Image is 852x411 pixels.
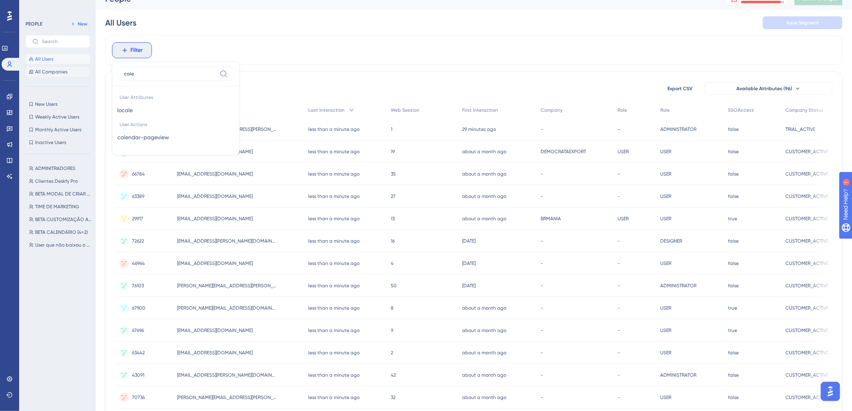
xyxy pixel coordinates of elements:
[462,194,507,199] time: about a month ago
[786,20,819,26] span: Save Segment
[35,56,53,62] span: All Users
[660,148,671,155] span: USER
[728,305,737,311] span: true
[660,372,697,378] span: ADMINISTRATOR
[177,372,277,378] span: [EMAIL_ADDRESS][PERSON_NAME][DOMAIN_NAME]
[308,194,360,199] time: less than a minute ago
[26,99,90,109] button: New Users
[462,126,496,132] time: 29 minutes ago
[391,193,396,200] span: 27
[541,238,543,244] span: -
[660,238,682,244] span: DESIGNER
[132,305,146,311] span: 67900
[541,260,543,267] span: -
[660,215,671,222] span: USER
[785,107,824,113] span: Company Status
[308,395,360,400] time: less than a minute ago
[177,260,253,267] span: [EMAIL_ADDRESS][DOMAIN_NAME]
[391,126,393,132] span: 1
[462,149,507,154] time: about a month ago
[112,42,152,58] button: Filter
[177,215,253,222] span: [EMAIL_ADDRESS][DOMAIN_NAME]
[124,71,216,77] input: Type the value
[462,328,507,333] time: about a month ago
[391,238,395,244] span: 16
[541,193,543,200] span: -
[618,260,620,267] span: -
[26,215,95,224] button: BETA CUSTOMIZAÇÃO AUTOMÁTICA (2+2)
[763,16,842,29] button: Save Segment
[177,171,253,177] span: [EMAIL_ADDRESS][DOMAIN_NAME]
[785,171,828,177] span: CUSTOMER_ACTIVE
[728,327,737,334] span: true
[26,125,90,134] button: Monthly Active Users
[541,126,543,132] span: -
[131,45,143,55] span: Filter
[728,193,739,200] span: false
[660,107,670,113] span: Role
[19,2,50,12] span: Need Help?
[308,238,360,244] time: less than a minute ago
[26,138,90,147] button: Inactive Users
[728,215,737,222] span: true
[132,193,144,200] span: 63389
[391,171,396,177] span: 35
[618,372,620,378] span: -
[132,327,144,334] span: 67696
[785,350,828,356] span: CUSTOMER_ACTIVE
[728,394,739,401] span: false
[785,394,828,401] span: CUSTOMER_ACTIVE
[660,82,700,95] button: Export CSV
[35,229,88,235] span: BETA CALENDÁRIO (4+2)
[618,126,620,132] span: -
[391,283,397,289] span: 50
[785,126,815,132] span: TRIAL_ACTIVE
[541,148,586,155] span: DEMOCRATAEXPORT
[308,328,360,333] time: less than a minute ago
[541,305,543,311] span: -
[177,350,253,356] span: [EMAIL_ADDRESS][DOMAIN_NAME]
[660,350,671,356] span: USER
[618,305,620,311] span: -
[308,372,360,378] time: less than a minute ago
[391,148,395,155] span: 19
[618,148,629,155] span: USER
[728,350,739,356] span: false
[462,350,507,356] time: about a month ago
[35,191,92,197] span: BETA MODAL DE CRIAR TAREFA
[660,327,671,334] span: USER
[132,171,145,177] span: 66784
[177,238,277,244] span: [EMAIL_ADDRESS][PERSON_NAME][DOMAIN_NAME]
[462,372,507,378] time: about a month ago
[35,242,92,248] span: User que não baixou o app
[68,19,90,29] button: New
[26,227,95,237] button: BETA CALENDÁRIO (4+2)
[35,126,81,133] span: Monthly Active Users
[132,283,144,289] span: 76103
[26,202,95,211] button: TIME DE MARKETING
[26,164,95,173] button: ADMINITRADORES
[785,238,828,244] span: CUSTOMER_ACTIVE
[35,114,79,120] span: Weekly Active Users
[308,126,360,132] time: less than a minute ago
[35,178,78,184] span: Clientes Deskfy Pro
[308,107,344,113] span: Last Interaction
[618,215,629,222] span: USER
[42,39,83,44] input: Search
[391,305,394,311] span: 8
[785,148,828,155] span: CUSTOMER_ACTIVE
[132,394,145,401] span: 70736
[660,193,671,200] span: USER
[117,91,234,102] span: User Attributes
[117,132,169,142] span: calendar-pageview
[26,176,95,186] button: Clientes Deskfy Pro
[177,283,277,289] span: [PERSON_NAME][EMAIL_ADDRESS][PERSON_NAME]
[618,327,620,334] span: -
[308,216,360,221] time: less than a minute ago
[132,260,145,267] span: 46964
[541,327,543,334] span: -
[35,69,67,75] span: All Companies
[462,283,476,288] time: [DATE]
[785,193,828,200] span: CUSTOMER_ACTIVE
[35,165,75,172] span: ADMINITRADORES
